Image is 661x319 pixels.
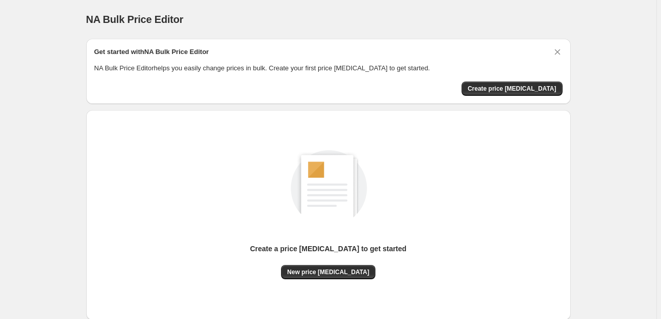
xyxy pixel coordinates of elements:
[250,244,406,254] p: Create a price [MEDICAL_DATA] to get started
[287,268,369,276] span: New price [MEDICAL_DATA]
[468,85,556,93] span: Create price [MEDICAL_DATA]
[462,82,563,96] button: Create price change job
[552,47,563,57] button: Dismiss card
[281,265,375,279] button: New price [MEDICAL_DATA]
[94,63,563,73] p: NA Bulk Price Editor helps you easily change prices in bulk. Create your first price [MEDICAL_DAT...
[86,14,184,25] span: NA Bulk Price Editor
[94,47,209,57] h2: Get started with NA Bulk Price Editor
